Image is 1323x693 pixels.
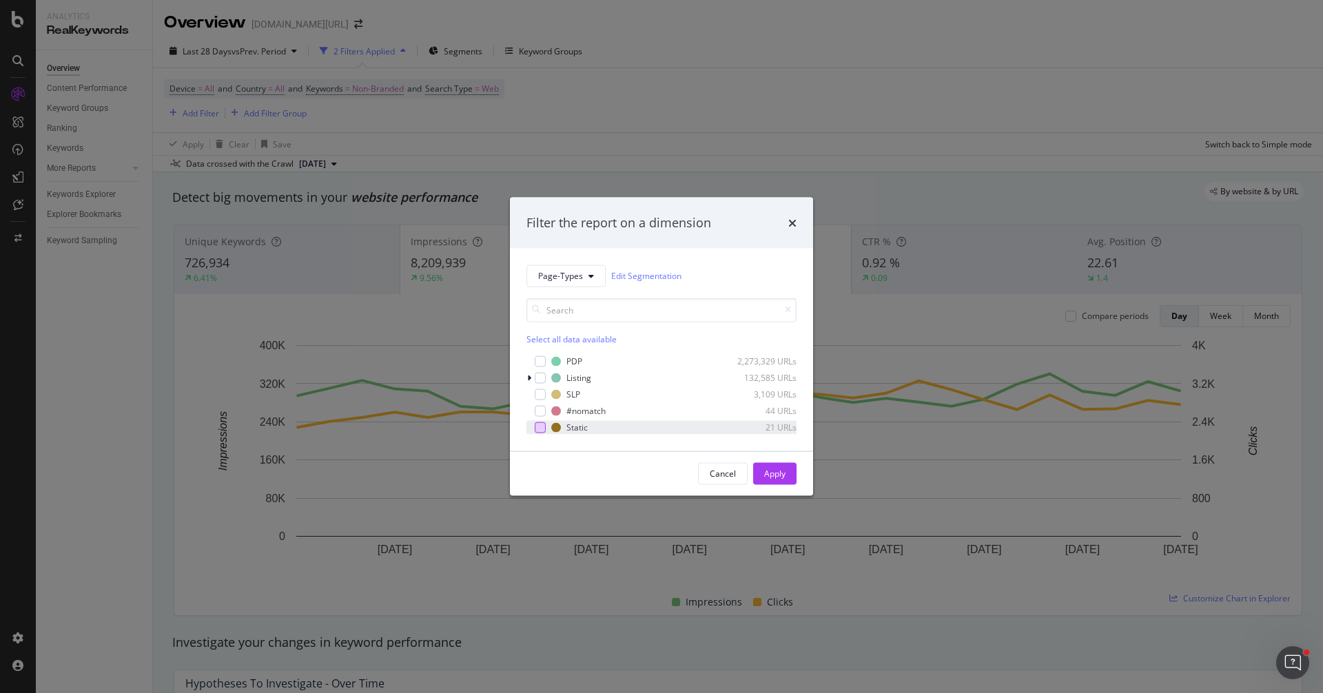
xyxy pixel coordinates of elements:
[526,265,606,287] button: Page-Types
[753,462,797,484] button: Apply
[729,389,797,400] div: 3,109 URLs
[566,389,580,400] div: SLP
[566,405,606,417] div: #nomatch
[526,214,711,232] div: Filter the report on a dimension
[764,468,786,479] div: Apply
[729,405,797,417] div: 44 URLs
[611,269,681,283] a: Edit Segmentation
[729,422,797,433] div: 21 URLs
[526,333,797,344] div: Select all data available
[526,298,797,322] input: Search
[510,198,813,496] div: modal
[710,468,736,479] div: Cancel
[1276,646,1309,679] iframe: Intercom live chat
[788,214,797,232] div: times
[566,372,591,384] div: Listing
[729,372,797,384] div: 132,585 URLs
[538,270,583,282] span: Page-Types
[566,422,588,433] div: Static
[729,355,797,367] div: 2,273,329 URLs
[698,462,748,484] button: Cancel
[566,355,582,367] div: PDP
